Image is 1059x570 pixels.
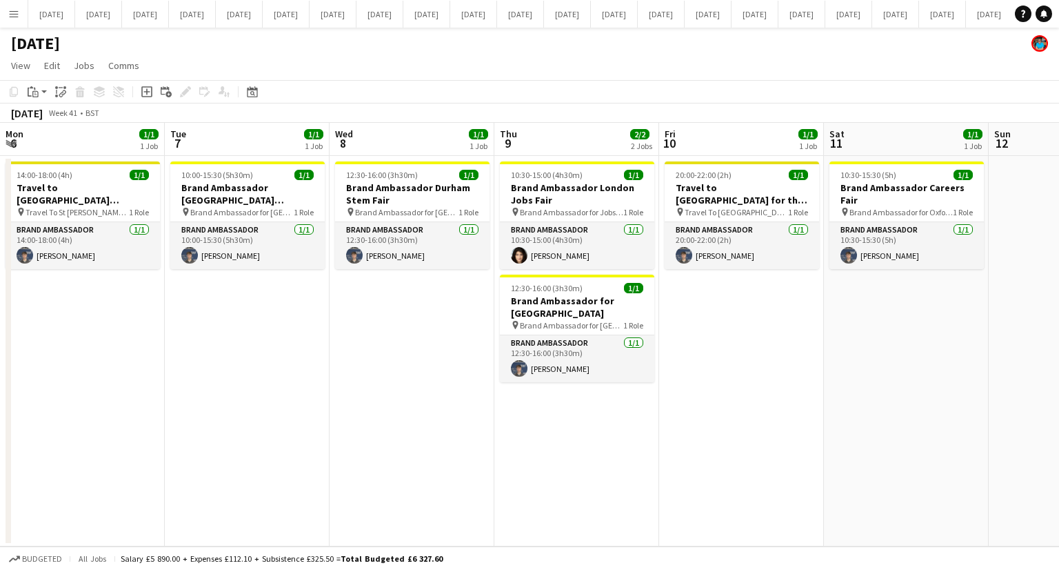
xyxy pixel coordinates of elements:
[954,170,973,180] span: 1/1
[3,135,23,151] span: 6
[676,170,732,180] span: 20:00-22:00 (2h)
[181,170,253,180] span: 10:00-15:30 (5h30m)
[346,170,418,180] span: 12:30-16:00 (3h30m)
[263,1,310,28] button: [DATE]
[623,320,643,331] span: 1 Role
[500,222,654,269] app-card-role: Brand Ambassador1/110:30-15:00 (4h30m)[PERSON_NAME]
[74,59,94,72] span: Jobs
[500,335,654,382] app-card-role: Brand Ambassador1/112:30-16:00 (3h30m)[PERSON_NAME]
[169,1,216,28] button: [DATE]
[469,129,488,139] span: 1/1
[168,135,186,151] span: 7
[966,1,1013,28] button: [DATE]
[356,1,403,28] button: [DATE]
[732,1,778,28] button: [DATE]
[335,222,490,269] app-card-role: Brand Ambassador1/112:30-16:00 (3h30m)[PERSON_NAME]
[294,170,314,180] span: 1/1
[75,1,122,28] button: [DATE]
[953,207,973,217] span: 1 Role
[129,207,149,217] span: 1 Role
[190,207,294,217] span: Brand Ambassador for [GEOGRAPHIC_DATA][PERSON_NAME] Jobs Fair
[6,181,160,206] h3: Travel to [GEOGRAPHIC_DATA][PERSON_NAME] for [GEOGRAPHIC_DATA][PERSON_NAME] Jobs fair
[500,275,654,382] app-job-card: 12:30-16:00 (3h30m)1/1Brand Ambassador for [GEOGRAPHIC_DATA] Brand Ambassador for [GEOGRAPHIC_DAT...
[789,170,808,180] span: 1/1
[39,57,65,75] a: Edit
[44,59,60,72] span: Edit
[829,222,984,269] app-card-role: Brand Ambassador1/110:30-15:30 (5h)[PERSON_NAME]
[665,181,819,206] h3: Travel to [GEOGRAPHIC_DATA] for the Careers Fair on [DATE]
[963,129,982,139] span: 1/1
[108,59,139,72] span: Comms
[665,222,819,269] app-card-role: Brand Ambassador1/120:00-22:00 (2h)[PERSON_NAME]
[11,33,60,54] h1: [DATE]
[799,141,817,151] div: 1 Job
[665,128,676,140] span: Fri
[76,553,109,564] span: All jobs
[170,181,325,206] h3: Brand Ambassador [GEOGRAPHIC_DATA][PERSON_NAME] Jobs Fair
[6,222,160,269] app-card-role: Brand Ambassador1/114:00-18:00 (4h)[PERSON_NAME]
[788,207,808,217] span: 1 Role
[849,207,953,217] span: Brand Ambassador for Oxford Careers Fair
[778,1,825,28] button: [DATE]
[11,106,43,120] div: [DATE]
[919,1,966,28] button: [DATE]
[544,1,591,28] button: [DATE]
[520,207,623,217] span: Brand Ambassador for Jobs Fair
[624,170,643,180] span: 1/1
[500,295,654,320] h3: Brand Ambassador for [GEOGRAPHIC_DATA]
[7,551,64,567] button: Budgeted
[335,128,353,140] span: Wed
[140,141,158,151] div: 1 Job
[829,128,845,140] span: Sat
[305,141,323,151] div: 1 Job
[638,1,685,28] button: [DATE]
[631,141,652,151] div: 2 Jobs
[304,129,323,139] span: 1/1
[500,161,654,269] app-job-card: 10:30-15:00 (4h30m)1/1Brand Ambassador London Jobs Fair Brand Ambassador for Jobs Fair1 RoleBrand...
[511,283,583,293] span: 12:30-16:00 (3h30m)
[798,129,818,139] span: 1/1
[333,135,353,151] span: 8
[68,57,100,75] a: Jobs
[827,135,845,151] span: 11
[685,207,788,217] span: Travel To [GEOGRAPHIC_DATA] for the Careers Fair fair on [DATE]
[498,135,517,151] span: 9
[450,1,497,28] button: [DATE]
[829,161,984,269] app-job-card: 10:30-15:30 (5h)1/1Brand Ambassador Careers Fair Brand Ambassador for Oxford Careers Fair1 RoleBr...
[6,57,36,75] a: View
[17,170,72,180] span: 14:00-18:00 (4h)
[500,128,517,140] span: Thu
[335,181,490,206] h3: Brand Ambassador Durham Stem Fair
[685,1,732,28] button: [DATE]
[310,1,356,28] button: [DATE]
[355,207,458,217] span: Brand Ambassador for [GEOGRAPHIC_DATA]
[829,181,984,206] h3: Brand Ambassador Careers Fair
[28,1,75,28] button: [DATE]
[591,1,638,28] button: [DATE]
[624,283,643,293] span: 1/1
[170,161,325,269] div: 10:00-15:30 (5h30m)1/1Brand Ambassador [GEOGRAPHIC_DATA][PERSON_NAME] Jobs Fair Brand Ambassador ...
[103,57,145,75] a: Comms
[872,1,919,28] button: [DATE]
[26,207,129,217] span: Travel To St [PERSON_NAME] for jobs fair on 7th Octoberctober
[335,161,490,269] app-job-card: 12:30-16:00 (3h30m)1/1Brand Ambassador Durham Stem Fair Brand Ambassador for [GEOGRAPHIC_DATA]1 R...
[46,108,80,118] span: Week 41
[992,135,1011,151] span: 12
[840,170,896,180] span: 10:30-15:30 (5h)
[623,207,643,217] span: 1 Role
[520,320,623,331] span: Brand Ambassador for [GEOGRAPHIC_DATA]
[121,553,443,564] div: Salary £5 890.00 + Expenses £112.10 + Subsistence £325.50 =
[6,128,23,140] span: Mon
[85,108,99,118] div: BST
[459,170,478,180] span: 1/1
[6,161,160,269] app-job-card: 14:00-18:00 (4h)1/1Travel to [GEOGRAPHIC_DATA][PERSON_NAME] for [GEOGRAPHIC_DATA][PERSON_NAME] Jo...
[294,207,314,217] span: 1 Role
[665,161,819,269] app-job-card: 20:00-22:00 (2h)1/1Travel to [GEOGRAPHIC_DATA] for the Careers Fair on [DATE] Travel To [GEOGRAPH...
[403,1,450,28] button: [DATE]
[216,1,263,28] button: [DATE]
[22,554,62,564] span: Budgeted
